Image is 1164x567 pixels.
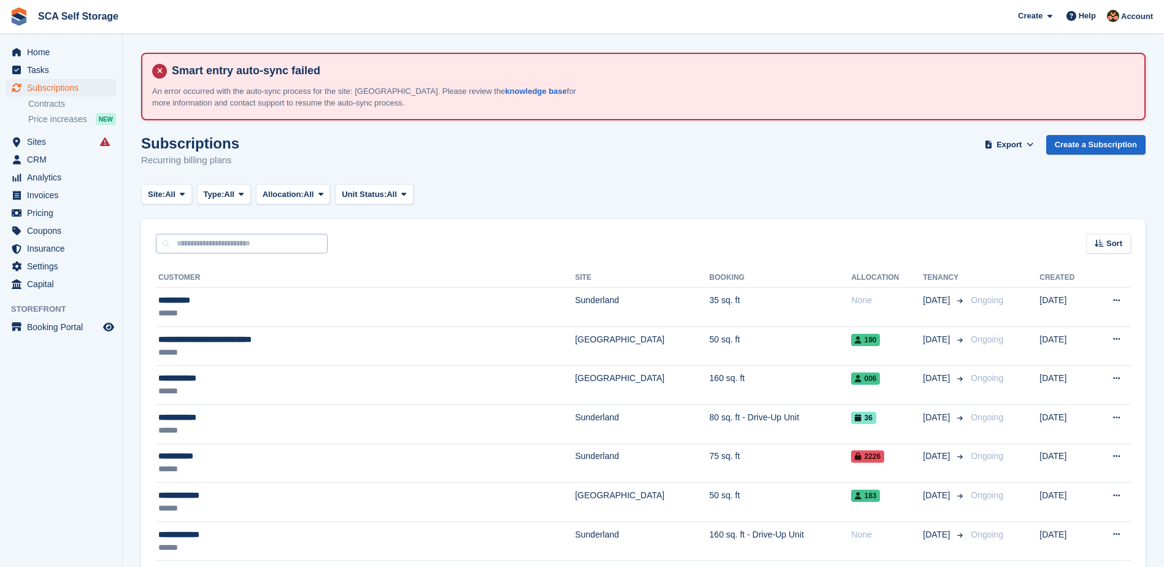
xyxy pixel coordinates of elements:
span: Insurance [27,240,101,257]
td: Sunderland [575,444,709,483]
td: 160 sq. ft - Drive-Up Unit [709,522,851,561]
span: Unit Status: [342,188,387,201]
th: Created [1039,268,1092,288]
th: Allocation [851,268,923,288]
span: 2226 [851,450,884,463]
span: Capital [27,276,101,293]
a: menu [6,222,116,239]
button: Unit Status: All [335,184,413,204]
div: None [851,294,923,307]
span: [DATE] [923,411,952,424]
span: 190 [851,334,880,346]
td: [DATE] [1039,288,1092,327]
td: [GEOGRAPHIC_DATA] [575,326,709,366]
span: Coupons [27,222,101,239]
span: Ongoing [971,451,1003,461]
img: Sarah Race [1107,10,1119,22]
th: Customer [156,268,575,288]
div: None [851,528,923,541]
span: Subscriptions [27,79,101,96]
span: Ongoing [971,490,1003,500]
span: Home [27,44,101,61]
span: 006 [851,372,880,385]
span: Tasks [27,61,101,79]
td: 35 sq. ft [709,288,851,327]
span: Ongoing [971,334,1003,344]
a: menu [6,61,116,79]
td: [DATE] [1039,522,1092,561]
span: All [165,188,175,201]
h4: Smart entry auto-sync failed [167,64,1135,78]
div: NEW [96,113,116,125]
a: menu [6,240,116,257]
span: Account [1121,10,1153,23]
span: Settings [27,258,101,275]
td: [DATE] [1039,326,1092,366]
a: Preview store [101,320,116,334]
span: Booking Portal [27,318,101,336]
span: Price increases [28,114,87,125]
span: Storefront [11,303,122,315]
button: Allocation: All [256,184,331,204]
a: menu [6,204,116,222]
td: [GEOGRAPHIC_DATA] [575,366,709,405]
td: Sunderland [575,522,709,561]
span: Pricing [27,204,101,222]
button: Export [982,135,1036,155]
span: All [224,188,234,201]
td: [GEOGRAPHIC_DATA] [575,483,709,522]
img: stora-icon-8386f47178a22dfd0bd8f6a31ec36ba5ce8667c1dd55bd0f319d3a0aa187defe.svg [10,7,28,26]
span: Export [996,139,1022,151]
td: [DATE] [1039,404,1092,444]
a: SCA Self Storage [33,6,123,26]
a: menu [6,151,116,168]
a: knowledge base [505,87,566,96]
span: [DATE] [923,450,952,463]
span: Sites [27,133,101,150]
span: Create [1018,10,1043,22]
span: Invoices [27,187,101,204]
span: 36 [851,412,876,424]
th: Tenancy [923,268,966,288]
a: menu [6,318,116,336]
i: Smart entry sync failures have occurred [100,137,110,147]
span: [DATE] [923,528,952,541]
th: Site [575,268,709,288]
td: [DATE] [1039,483,1092,522]
span: Ongoing [971,412,1003,422]
span: Ongoing [971,373,1003,383]
span: All [304,188,314,201]
a: menu [6,258,116,275]
p: Recurring billing plans [141,153,239,168]
td: 80 sq. ft - Drive-Up Unit [709,404,851,444]
span: Type: [204,188,225,201]
button: Type: All [197,184,251,204]
span: Sort [1106,237,1122,250]
span: [DATE] [923,333,952,346]
td: [DATE] [1039,444,1092,483]
a: Create a Subscription [1046,135,1146,155]
button: Site: All [141,184,192,204]
span: All [387,188,397,201]
h1: Subscriptions [141,135,239,152]
td: Sunderland [575,288,709,327]
td: Sunderland [575,404,709,444]
a: menu [6,187,116,204]
th: Booking [709,268,851,288]
p: An error occurred with the auto-sync process for the site: [GEOGRAPHIC_DATA]. Please review the f... [152,85,582,109]
span: [DATE] [923,294,952,307]
span: [DATE] [923,372,952,385]
span: Analytics [27,169,101,186]
span: Site: [148,188,165,201]
span: Help [1079,10,1096,22]
a: menu [6,133,116,150]
td: 160 sq. ft [709,366,851,405]
td: 50 sq. ft [709,326,851,366]
td: 75 sq. ft [709,444,851,483]
span: 183 [851,490,880,502]
a: menu [6,169,116,186]
span: CRM [27,151,101,168]
span: Ongoing [971,295,1003,305]
a: Price increases NEW [28,112,116,126]
a: menu [6,79,116,96]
